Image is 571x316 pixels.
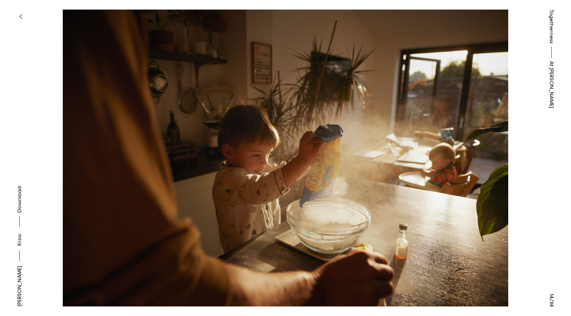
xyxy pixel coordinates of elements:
button: Download asset [16,186,23,230]
span: At [PERSON_NAME] [548,61,555,108]
span: Download [16,186,23,213]
a: Togetherness [548,10,555,44]
a: Kroo [16,234,23,246]
a: [PERSON_NAME] [16,266,23,306]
